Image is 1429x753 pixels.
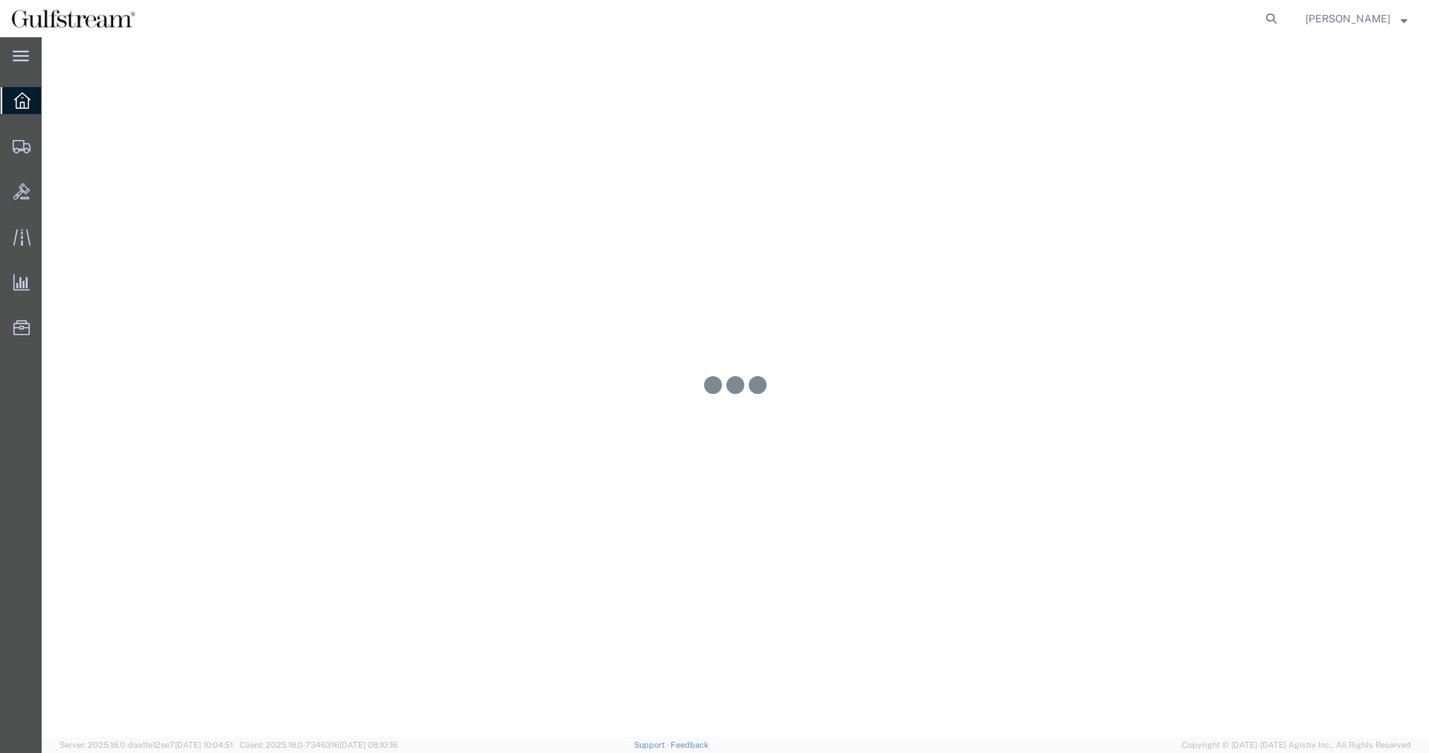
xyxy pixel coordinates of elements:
[1305,10,1390,27] span: Jene Middleton
[1182,739,1411,752] span: Copyright © [DATE]-[DATE] Agistix Inc., All Rights Reserved
[1305,10,1408,28] button: [PERSON_NAME]
[634,740,671,749] a: Support
[671,740,709,749] a: Feedback
[240,740,397,749] span: Client: 2025.18.0-7346316
[339,740,397,749] span: [DATE] 08:10:16
[60,740,233,749] span: Server: 2025.18.0-daa1fe12ee7
[175,740,233,749] span: [DATE] 10:04:51
[10,7,136,30] img: logo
